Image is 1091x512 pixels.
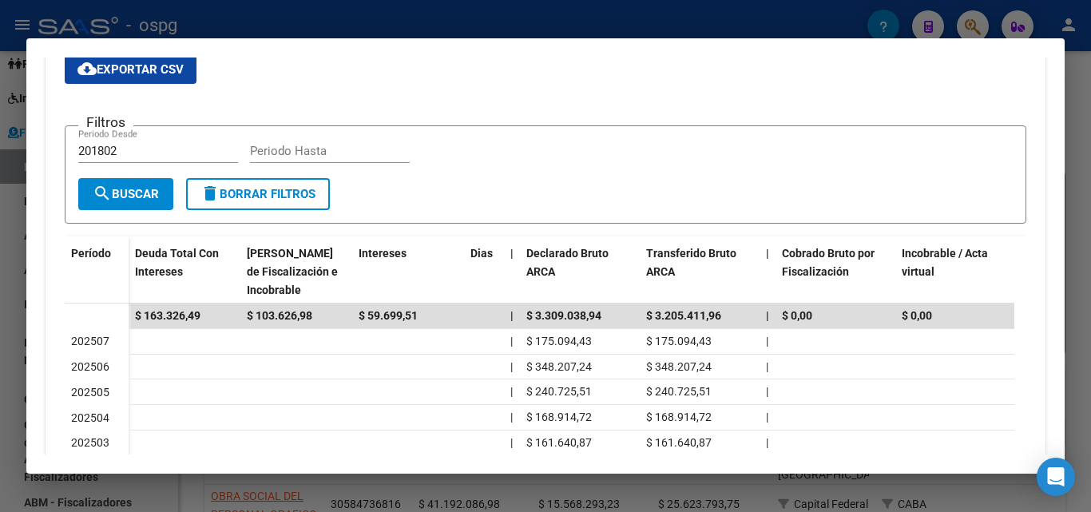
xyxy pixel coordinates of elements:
span: $ 161.640,87 [646,436,712,449]
span: $ 168.914,72 [526,411,592,423]
span: Buscar [93,187,159,201]
span: | [510,360,513,373]
span: $ 0,00 [782,309,812,322]
span: | [510,309,514,322]
span: 202507 [71,335,109,347]
h3: Filtros [78,113,133,131]
span: | [510,436,513,449]
span: Período [71,247,111,260]
span: $ 348.207,24 [526,360,592,373]
span: 202506 [71,360,109,373]
button: Buscar [78,178,173,210]
datatable-header-cell: Transferido Bruto ARCA [640,236,760,307]
span: Intereses [359,247,407,260]
datatable-header-cell: | [504,236,520,307]
span: | [766,411,768,423]
datatable-header-cell: Dias [464,236,504,307]
span: [PERSON_NAME] de Fiscalización e Incobrable [247,247,338,296]
datatable-header-cell: Deuda Bruta Neto de Fiscalización e Incobrable [240,236,352,307]
span: | [766,360,768,373]
datatable-header-cell: Período [65,236,129,304]
span: $ 103.626,98 [247,309,312,322]
span: Borrar Filtros [200,187,315,201]
mat-icon: delete [200,184,220,203]
span: 202505 [71,386,109,399]
span: Cobrado Bruto por Fiscalización [782,247,875,278]
span: | [766,436,768,449]
button: Exportar CSV [65,55,196,84]
button: Borrar Filtros [186,178,330,210]
span: | [766,335,768,347]
span: | [510,247,514,260]
span: Dias [470,247,493,260]
span: $ 161.640,87 [526,436,592,449]
span: $ 59.699,51 [359,309,418,322]
span: Exportar CSV [77,62,184,77]
span: $ 348.207,24 [646,360,712,373]
span: Incobrable / Acta virtual [902,247,988,278]
span: | [510,411,513,423]
datatable-header-cell: Incobrable / Acta virtual [895,236,1015,307]
span: $ 3.205.411,96 [646,309,721,322]
span: $ 240.725,51 [646,385,712,398]
mat-icon: cloud_download [77,59,97,78]
div: Open Intercom Messenger [1037,458,1075,496]
span: $ 0,00 [902,309,932,322]
span: | [510,385,513,398]
span: Declarado Bruto ARCA [526,247,609,278]
span: 202503 [71,436,109,449]
datatable-header-cell: Declarado Bruto ARCA [520,236,640,307]
datatable-header-cell: Intereses [352,236,464,307]
span: | [766,247,769,260]
mat-icon: search [93,184,112,203]
span: $ 175.094,43 [526,335,592,347]
span: $ 3.309.038,94 [526,309,601,322]
span: | [766,385,768,398]
span: $ 240.725,51 [526,385,592,398]
span: | [766,309,769,322]
datatable-header-cell: Deuda Total Con Intereses [129,236,240,307]
span: $ 168.914,72 [646,411,712,423]
datatable-header-cell: | [760,236,776,307]
span: Deuda Total Con Intereses [135,247,219,278]
span: | [510,335,513,347]
span: $ 175.094,43 [646,335,712,347]
span: Transferido Bruto ARCA [646,247,736,278]
span: 202504 [71,411,109,424]
datatable-header-cell: Cobrado Bruto por Fiscalización [776,236,895,307]
span: $ 163.326,49 [135,309,200,322]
